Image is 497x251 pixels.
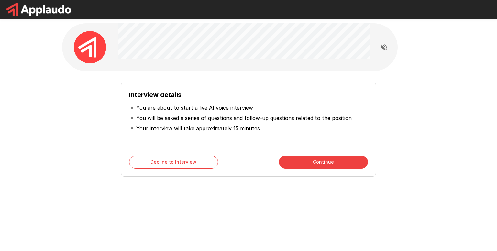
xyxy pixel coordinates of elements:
[129,91,182,99] b: Interview details
[136,104,253,112] p: You are about to start a live AI voice interview
[129,156,218,169] button: Decline to Interview
[279,156,368,169] button: Continue
[377,41,390,54] button: Read questions aloud
[74,31,106,63] img: applaudo_avatar.png
[136,125,260,132] p: Your interview will take approximately 15 minutes
[136,114,352,122] p: You will be asked a series of questions and follow-up questions related to the position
